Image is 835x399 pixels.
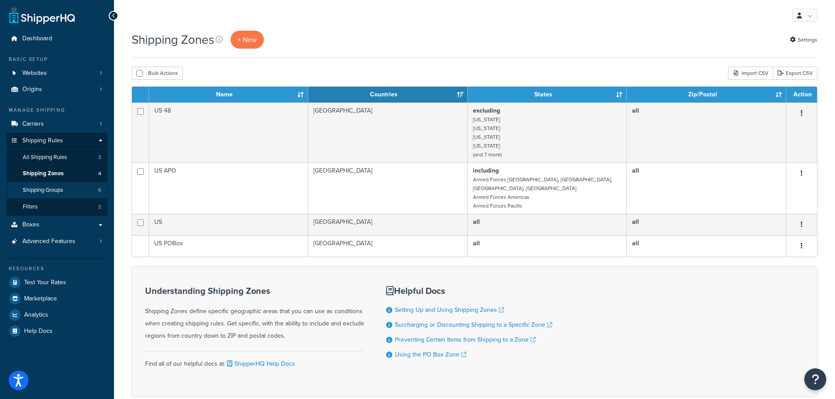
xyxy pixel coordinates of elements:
small: Armed Forces [GEOGRAPHIC_DATA], [GEOGRAPHIC_DATA], [GEOGRAPHIC_DATA], [GEOGRAPHIC_DATA] [473,176,612,192]
td: [GEOGRAPHIC_DATA] [308,102,468,162]
th: Countries: activate to sort column ascending [308,87,468,102]
a: ShipperHQ Home [9,7,75,24]
span: Dashboard [22,35,52,42]
small: Armed Forces Pacific [473,202,522,210]
a: Dashboard [7,31,107,47]
a: Export CSV [773,67,817,80]
span: Shipping Groups [23,187,63,194]
a: Advanced Features 1 [7,233,107,250]
span: 3 [98,154,101,161]
small: Armed Forces Americas [473,193,529,201]
b: all [632,217,639,226]
span: Filters [23,203,38,211]
span: + New [238,35,257,45]
div: Shipping Zones define specific geographic areas that you can use as conditions when creating ship... [145,286,364,342]
td: US 48 [149,102,308,162]
span: Shipping Zones [23,170,64,177]
small: [US_STATE] [473,124,500,132]
a: Websites 1 [7,65,107,81]
li: Carriers [7,116,107,132]
span: 1 [100,86,102,93]
span: 1 [100,238,102,245]
a: Preventing Certain Items from Shipping to a Zone [395,335,536,344]
td: [GEOGRAPHIC_DATA] [308,162,468,214]
a: Help Docs [7,323,107,339]
a: + New [231,31,264,49]
span: Advanced Features [22,238,75,245]
a: Carriers 1 [7,116,107,132]
a: Setting Up and Using Shipping Zones [395,305,504,314]
b: all [473,239,480,248]
a: Surcharging or Discounting Shipping to a Specific Zone [395,320,552,329]
span: Websites [22,70,47,77]
h1: Shipping Zones [131,31,214,48]
th: States: activate to sort column ascending [468,87,627,102]
span: 4 [98,170,101,177]
small: (and 7 more) [473,151,502,159]
small: [US_STATE] [473,133,500,141]
a: Settings [790,34,817,46]
b: all [473,217,480,226]
div: Find all of our helpful docs at: [145,351,364,370]
a: Shipping Rules [7,133,107,149]
td: US POBox [149,235,308,257]
a: Origins 1 [7,81,107,98]
div: Import CSV [728,67,773,80]
a: All Shipping Rules 3 [7,149,107,166]
a: Shipping Groups 6 [7,182,107,198]
button: Open Resource Center [804,368,826,390]
b: all [632,239,639,248]
span: Marketplace [24,295,57,303]
th: Action [786,87,817,102]
small: [US_STATE] [473,116,500,124]
b: all [632,166,639,175]
a: Shipping Zones 4 [7,166,107,182]
a: Boxes [7,217,107,233]
span: Shipping Rules [22,137,63,145]
div: Resources [7,265,107,272]
b: all [632,106,639,115]
a: Filters 2 [7,199,107,215]
td: US [149,214,308,235]
span: 2 [98,203,101,211]
li: Origins [7,81,107,98]
h3: Helpful Docs [386,286,552,296]
li: Shipping Zones [7,166,107,182]
span: Boxes [22,221,39,229]
a: Marketplace [7,291,107,307]
span: Carriers [22,120,44,128]
th: Zip/Postal: activate to sort column ascending [627,87,786,102]
td: US APO [149,162,308,214]
th: Name: activate to sort column ascending [149,87,308,102]
li: Shipping Rules [7,133,107,216]
span: Origins [22,86,42,93]
a: Analytics [7,307,107,323]
a: Using the PO Box Zone [395,350,466,359]
button: Bulk Actions [131,67,183,80]
div: Manage Shipping [7,106,107,114]
span: 1 [100,70,102,77]
b: excluding [473,106,500,115]
a: Test Your Rates [7,275,107,290]
li: Advanced Features [7,233,107,250]
span: Help Docs [24,328,53,335]
li: All Shipping Rules [7,149,107,166]
span: 1 [100,120,102,128]
span: All Shipping Rules [23,154,67,161]
h3: Understanding Shipping Zones [145,286,364,296]
td: [GEOGRAPHIC_DATA] [308,235,468,257]
span: 6 [98,187,101,194]
div: Basic Setup [7,56,107,63]
a: ShipperHQ Help Docs [225,359,295,368]
span: Analytics [24,311,48,319]
td: [GEOGRAPHIC_DATA] [308,214,468,235]
span: Test Your Rates [24,279,66,286]
b: including [473,166,499,175]
li: Shipping Groups [7,182,107,198]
